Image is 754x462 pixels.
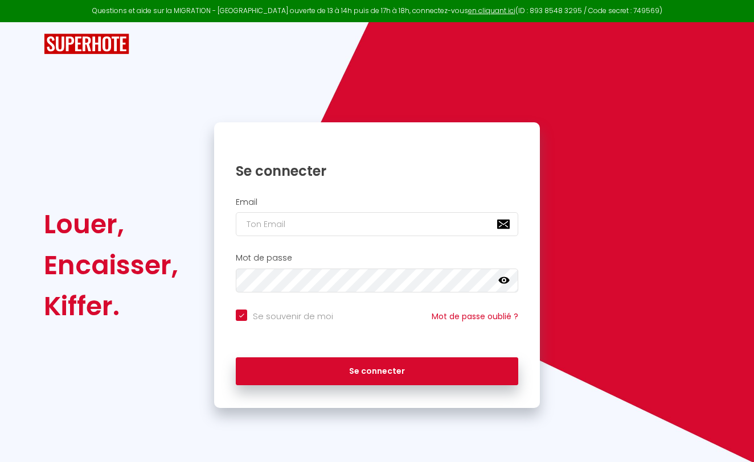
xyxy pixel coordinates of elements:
h1: Se connecter [236,162,518,180]
button: Se connecter [236,357,518,386]
img: SuperHote logo [44,34,129,55]
div: Kiffer. [44,286,178,327]
h2: Email [236,197,518,207]
h2: Mot de passe [236,253,518,263]
input: Ton Email [236,212,518,236]
a: Mot de passe oublié ? [432,311,518,322]
div: Louer, [44,204,178,245]
div: Encaisser, [44,245,178,286]
a: en cliquant ici [468,6,515,15]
